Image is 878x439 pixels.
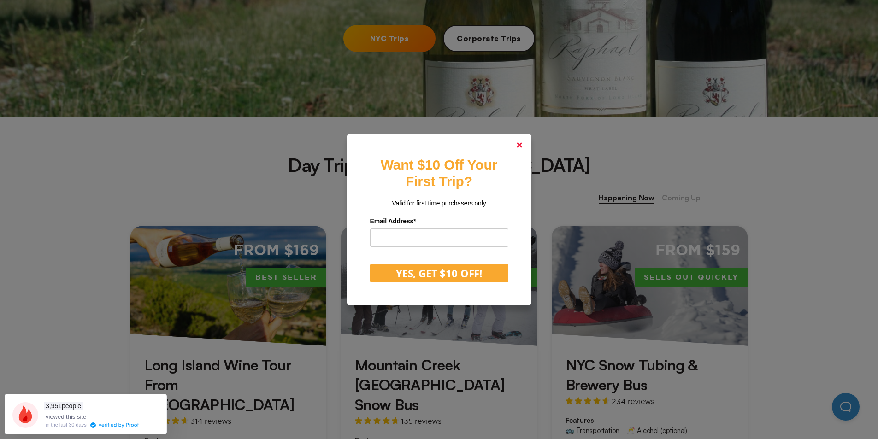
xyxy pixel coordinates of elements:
span: Valid for first time purchasers only [392,199,486,207]
a: Close [508,134,530,156]
span: viewed this site [46,413,86,420]
span: people [44,402,83,410]
span: 3,951 [46,402,62,410]
label: Email Address [370,214,508,228]
div: in the last 30 days [46,422,87,427]
strong: Want $10 Off Your First Trip? [381,157,497,189]
span: Required [413,217,416,225]
button: YES, GET $10 OFF! [370,264,508,282]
